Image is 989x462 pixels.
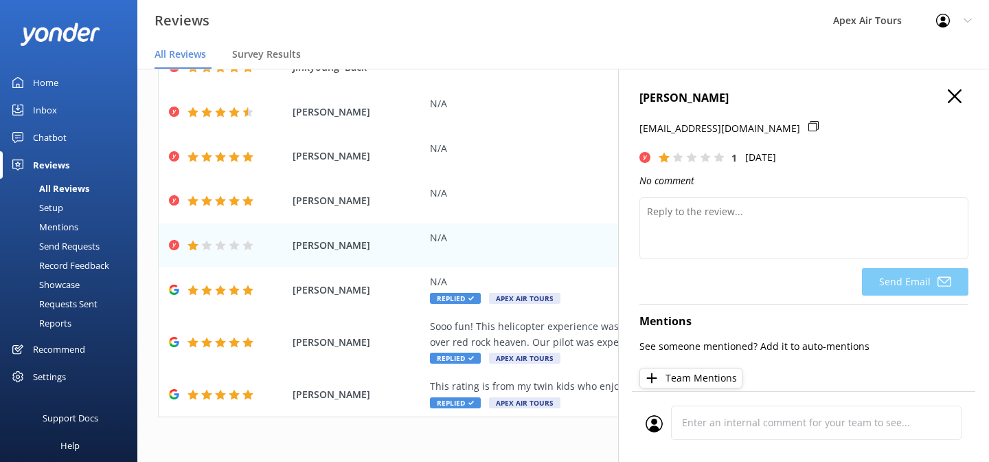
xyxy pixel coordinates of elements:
[33,96,57,124] div: Inbox
[33,69,58,96] div: Home
[430,186,875,201] div: N/A
[33,335,85,363] div: Recommend
[8,179,89,198] div: All Reviews
[745,150,776,165] p: [DATE]
[293,387,423,402] span: [PERSON_NAME]
[430,141,875,156] div: N/A
[60,432,80,459] div: Help
[8,256,137,275] a: Record Feedback
[8,198,137,217] a: Setup
[430,274,875,289] div: N/A
[43,404,98,432] div: Support Docs
[8,294,98,313] div: Requests Sent
[8,256,109,275] div: Record Feedback
[293,335,423,350] span: [PERSON_NAME]
[639,313,968,331] h4: Mentions
[430,379,875,394] div: This rating is from my twin kids who enjoyed thoroughly asking with us
[430,397,481,408] span: Replied
[948,89,962,104] button: Close
[8,313,71,333] div: Reports
[293,283,423,298] span: [PERSON_NAME]
[639,174,694,187] i: No comment
[430,293,481,304] span: Replied
[731,151,737,164] span: 1
[21,23,100,45] img: yonder-white-logo.png
[293,104,423,120] span: [PERSON_NAME]
[155,10,209,32] h3: Reviews
[293,238,423,253] span: [PERSON_NAME]
[8,275,80,294] div: Showcase
[639,368,742,388] button: Team Mentions
[293,193,423,208] span: [PERSON_NAME]
[293,148,423,164] span: [PERSON_NAME]
[33,363,66,390] div: Settings
[232,47,301,61] span: Survey Results
[33,151,69,179] div: Reviews
[489,293,560,304] span: Apex Air Tours
[8,179,137,198] a: All Reviews
[8,198,63,217] div: Setup
[8,275,137,294] a: Showcase
[639,339,968,354] p: See someone mentioned? Add it to auto-mentions
[33,124,67,151] div: Chatbot
[430,96,875,111] div: N/A
[8,294,137,313] a: Requests Sent
[489,353,560,364] span: Apex Air Tours
[8,236,100,256] div: Send Requests
[489,397,560,408] span: Apex Air Tours
[430,319,875,350] div: Sooo fun! This helicopter experience was great! We saw a lot and felt safe and happy. Like flying...
[8,236,137,256] a: Send Requests
[8,217,137,236] a: Mentions
[155,47,206,61] span: All Reviews
[8,217,78,236] div: Mentions
[8,313,137,333] a: Reports
[430,230,875,245] div: N/A
[639,89,968,107] h4: [PERSON_NAME]
[646,415,663,432] img: user_profile.svg
[639,121,800,136] p: [EMAIL_ADDRESS][DOMAIN_NAME]
[430,353,481,364] span: Replied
